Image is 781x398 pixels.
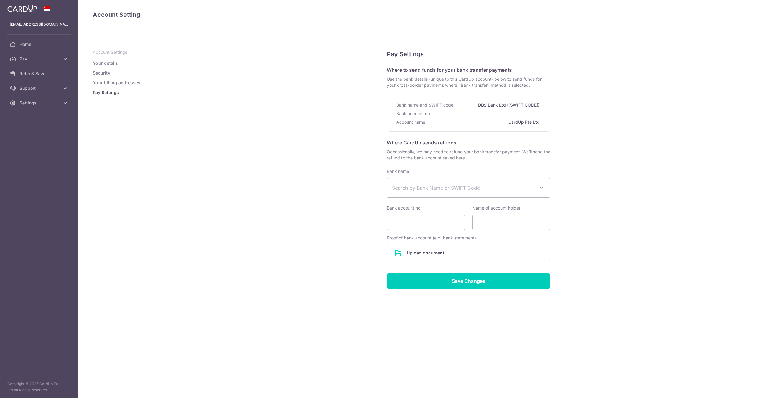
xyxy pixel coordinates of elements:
[387,168,409,174] label: Bank name
[93,49,141,55] p: Account Settings
[20,71,60,77] span: Refer & Save
[396,118,426,126] div: Account name
[20,41,60,47] span: Home
[387,76,550,88] span: Use the bank details (unique to this CardUp account) below to send funds for your cross-border pa...
[472,205,520,211] label: Name of account holder
[93,70,110,76] a: Security
[93,89,119,96] a: Pay Settings
[7,5,37,12] img: CardUp
[20,100,60,106] span: Settings
[10,21,68,27] p: [EMAIL_ADDRESS][DOMAIN_NAME]
[508,118,541,126] div: CardUp Pte Ltd
[20,56,60,62] span: Pay
[396,101,455,109] div: Bank name and SWIFT code
[387,235,476,241] label: Proof of bank account (e.g. bank statement)
[20,85,60,91] span: Support
[392,184,535,192] span: Search by Bank Name or SWIFT Code
[93,60,118,66] a: Your details
[387,67,512,73] span: Where to send funds for your bank transfer payments
[478,101,541,109] div: DBS Bank Ltd ([SWIFT_CODE])
[387,49,550,59] h5: Pay Settings
[396,109,432,118] div: Bank account no.
[387,140,456,146] span: Where CardUp sends refunds
[387,273,550,289] input: Save Changes
[387,149,550,161] span: Occassionally, we may need to refund your bank transfer payment. We’ll send the refund to the ban...
[387,245,550,261] div: Upload document
[93,80,140,86] a: Your billing addresses
[387,205,422,211] label: Bank account no.
[93,11,140,18] span: translation missing: en.refund_bank_accounts.show.title.account_setting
